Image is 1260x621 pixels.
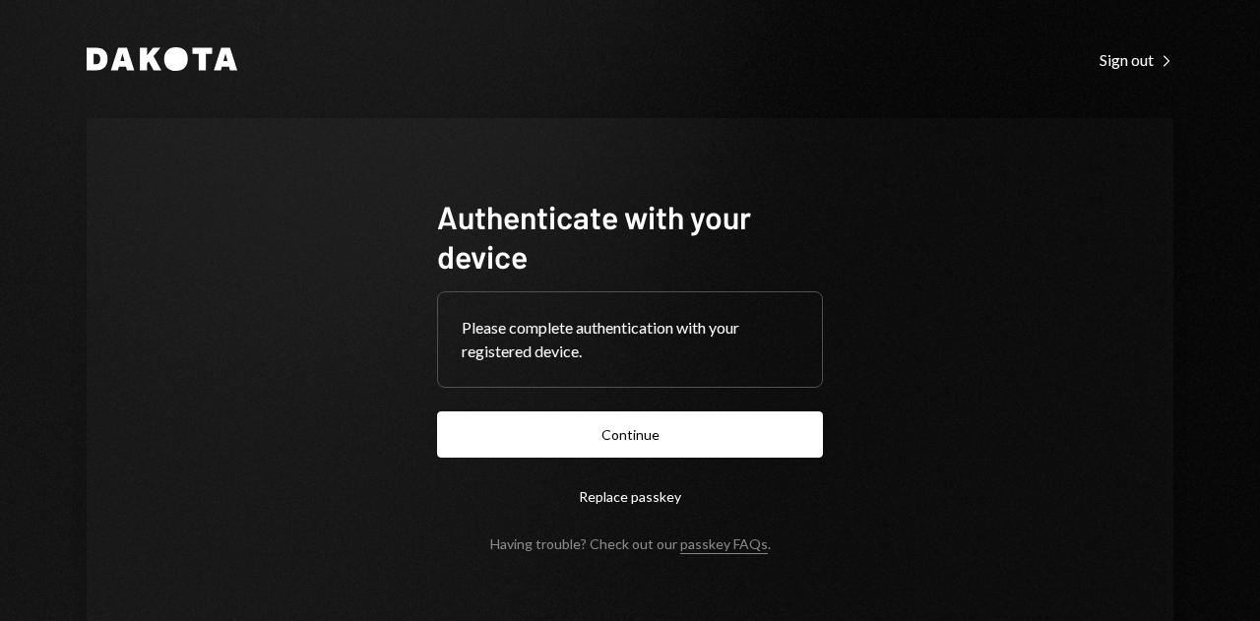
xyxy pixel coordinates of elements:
a: Sign out [1100,48,1173,70]
button: Continue [437,411,823,458]
a: passkey FAQs [680,535,768,554]
div: Having trouble? Check out our . [490,535,771,552]
div: Please complete authentication with your registered device. [462,316,798,363]
div: Sign out [1100,50,1173,70]
button: Replace passkey [437,473,823,520]
h1: Authenticate with your device [437,197,823,276]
